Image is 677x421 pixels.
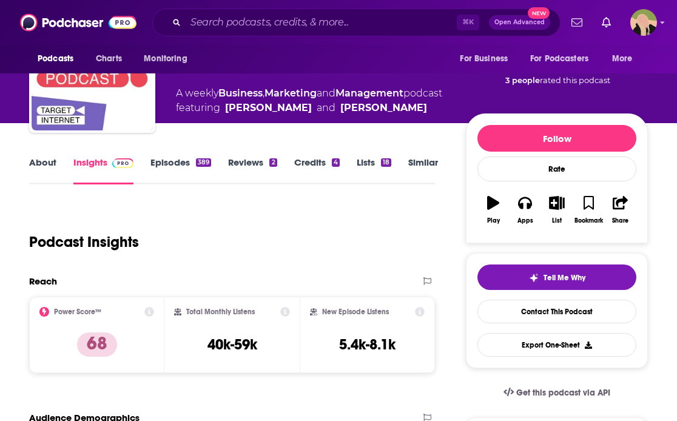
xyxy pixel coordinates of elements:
button: open menu [451,47,523,70]
a: About [29,157,56,184]
h2: Reach [29,275,57,287]
span: , [263,87,264,99]
h2: Total Monthly Listens [186,308,255,316]
img: Podchaser - Follow, Share and Rate Podcasts [20,11,136,34]
a: InsightsPodchaser Pro [73,157,133,184]
h3: 40k-59k [207,335,257,354]
button: Share [605,188,636,232]
button: Bookmark [573,188,604,232]
div: [PERSON_NAME] [225,101,312,115]
div: 4 [332,158,340,167]
div: 18 [381,158,391,167]
a: Show notifications dropdown [567,12,587,33]
span: New [528,7,550,19]
button: open menu [29,47,89,70]
a: Contact This Podcast [477,300,636,323]
span: and [317,87,335,99]
span: rated this podcast [540,76,610,85]
span: 3 people [505,76,540,85]
a: Marketing [264,87,317,99]
a: Episodes389 [150,157,211,184]
a: Reviews2 [228,157,277,184]
div: Apps [517,217,533,224]
a: Get this podcast via API [494,378,620,408]
a: Similar [408,157,438,184]
span: Logged in as KatMcMahonn [630,9,657,36]
span: Charts [96,50,122,67]
a: Management [335,87,403,99]
h2: New Episode Listens [322,308,389,316]
span: and [317,101,335,115]
input: Search podcasts, credits, & more... [186,13,457,32]
span: More [612,50,633,67]
button: Apps [509,188,541,232]
div: Bookmark [574,217,603,224]
span: For Podcasters [530,50,588,67]
button: open menu [135,47,203,70]
span: Open Advanced [494,19,545,25]
div: Rate [477,157,636,181]
button: Play [477,188,509,232]
span: Podcasts [38,50,73,67]
a: Charts [88,47,129,70]
img: User Profile [630,9,657,36]
h1: Podcast Insights [29,233,139,251]
button: Open AdvancedNew [489,15,550,30]
button: open menu [604,47,648,70]
span: Monitoring [144,50,187,67]
button: Follow [477,125,636,152]
h2: Power Score™ [54,308,101,316]
img: tell me why sparkle [529,273,539,283]
span: Get this podcast via API [516,388,610,398]
div: 389 [196,158,211,167]
div: List [552,217,562,224]
a: Lists18 [357,157,391,184]
button: Show profile menu [630,9,657,36]
div: A weekly podcast [176,86,442,115]
span: For Business [460,50,508,67]
a: Credits4 [294,157,340,184]
button: open menu [522,47,606,70]
div: Search podcasts, credits, & more... [152,8,561,36]
div: Play [487,217,500,224]
a: Business [218,87,263,99]
h3: 5.4k-8.1k [339,335,396,354]
button: tell me why sparkleTell Me Why [477,264,636,290]
span: ⌘ K [457,15,479,30]
div: 2 [269,158,277,167]
button: Export One-Sheet [477,333,636,357]
img: Podchaser Pro [112,158,133,168]
div: Share [612,217,628,224]
div: [PERSON_NAME] [340,101,427,115]
button: List [541,188,573,232]
a: Show notifications dropdown [597,12,616,33]
p: 68 [77,332,117,357]
span: Tell Me Why [544,273,585,283]
span: featuring [176,101,442,115]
